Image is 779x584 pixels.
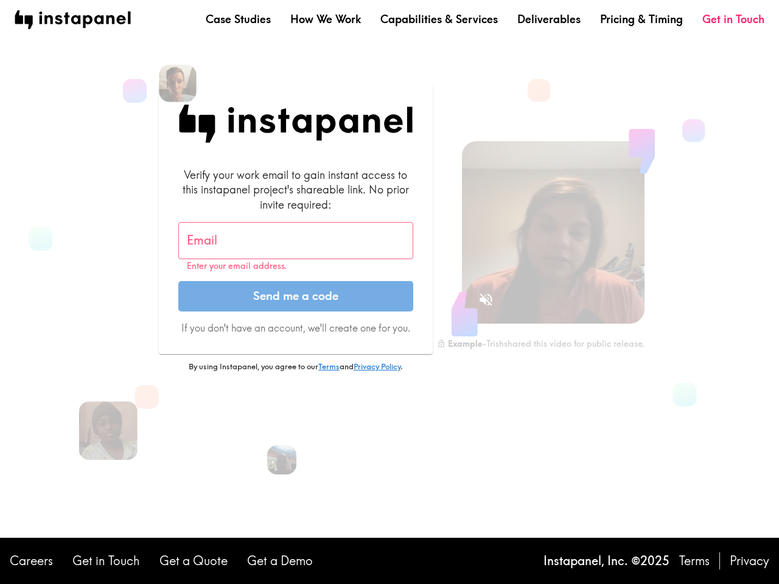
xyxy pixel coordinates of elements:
img: instapanel [15,10,131,29]
p: If you don't have an account, we'll create one for you. [178,321,413,335]
a: Terms [679,552,710,569]
a: Careers [10,552,53,569]
a: Pricing & Timing [600,12,683,27]
button: Send me a code [178,281,413,311]
p: Enter your email address. [187,261,405,271]
a: Case Studies [206,12,271,27]
a: Terms [318,361,340,371]
a: How We Work [290,12,361,27]
p: Instapanel, Inc. © 2025 [543,552,669,569]
a: Get a Quote [159,552,228,569]
img: Instapanel [178,105,413,143]
a: Privacy Policy [354,361,400,371]
a: Deliverables [517,12,581,27]
img: Ari [267,445,296,474]
img: Venita [79,401,138,460]
a: Get in Touch [702,12,764,27]
div: - Trish shared this video for public release. [437,338,645,349]
p: By using Instapanel, you agree to our and . [159,361,433,372]
a: Capabilities & Services [380,12,498,27]
a: Privacy [730,552,769,569]
a: Get a Demo [247,552,313,569]
div: Verify your work email to gain instant access to this instapanel project's shareable link. No pri... [178,167,413,212]
a: Get in Touch [72,552,140,569]
b: Example [448,338,482,349]
img: Eric [159,64,197,102]
button: Sound is off [473,287,499,313]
